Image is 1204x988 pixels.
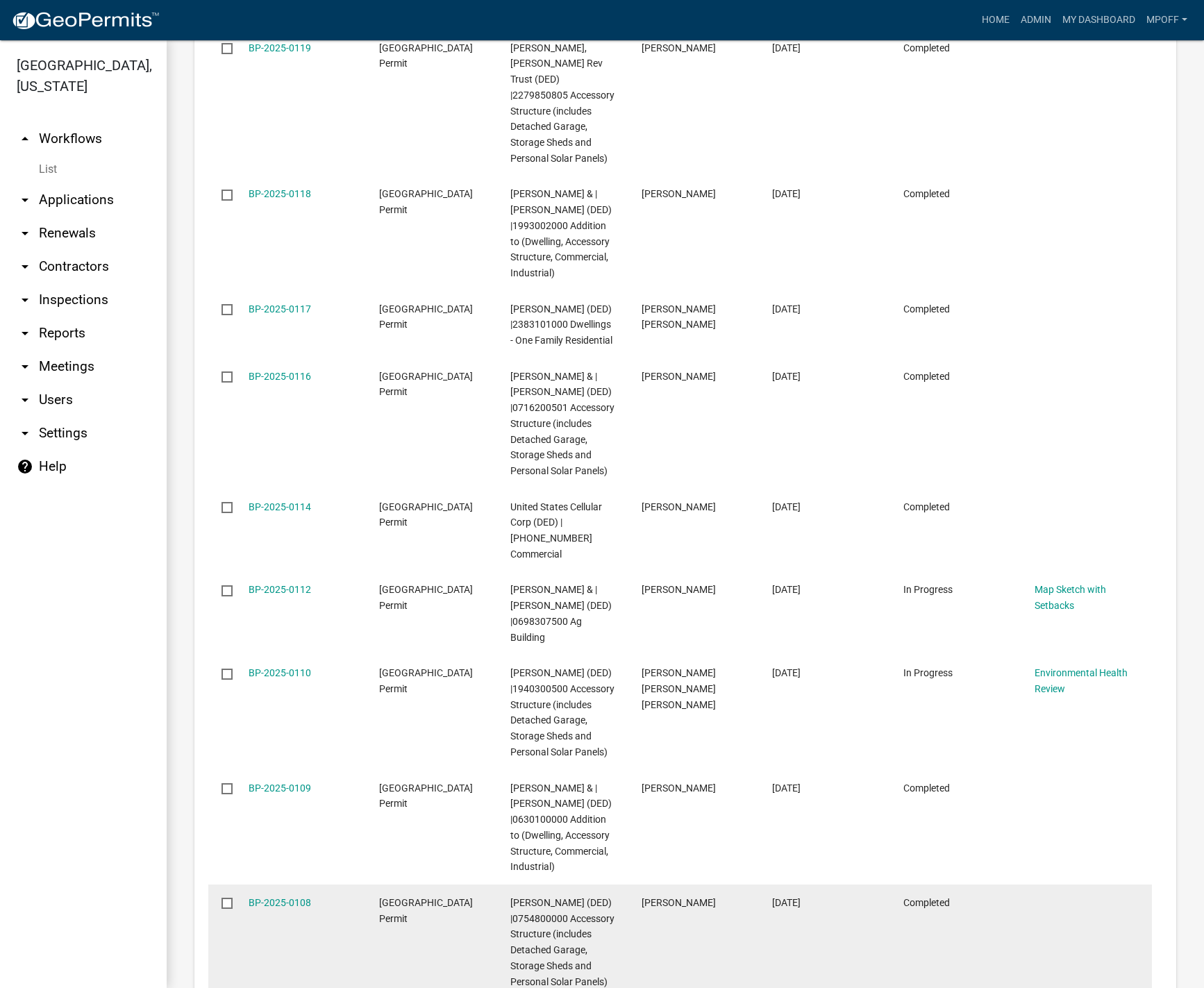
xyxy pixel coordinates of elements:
span: Nicholas Enrique Gil hanson [642,667,716,710]
a: mpoff [1141,7,1193,33]
span: Marion County Building Permit [379,897,473,924]
span: Completed [903,42,950,53]
a: BP-2025-0119 [249,42,311,53]
span: Marion County Building Permit [379,667,473,694]
span: Marion County Building Permit [379,188,473,215]
a: BP-2025-0112 [249,584,311,595]
span: Completed [903,782,950,794]
span: Completed [903,303,950,315]
i: arrow_drop_down [17,258,33,275]
span: Brad Gilbert [642,371,716,382]
span: 08/05/2025 [772,42,801,53]
span: Marion County Building Permit [379,42,473,69]
span: Completed [903,371,950,382]
span: Completed [903,188,950,199]
span: 07/31/2025 [772,303,801,315]
span: Marion County Building Permit [379,371,473,398]
i: arrow_drop_up [17,131,33,147]
span: Sharon L Bolinger [642,782,716,794]
span: 07/16/2025 [772,782,801,794]
a: Home [976,7,1015,33]
a: BP-2025-0117 [249,303,311,315]
i: arrow_drop_down [17,358,33,375]
i: arrow_drop_down [17,192,33,208]
span: Jeni Byrd [642,501,716,512]
span: In Progress [903,584,953,595]
span: Completed [903,501,950,512]
i: arrow_drop_down [17,392,33,408]
span: 07/16/2025 [772,667,801,678]
span: In Progress [903,667,953,678]
span: 07/16/2025 [772,897,801,908]
span: United States Cellular Corp (DED) |0170200100 Commercial [510,501,602,560]
a: BP-2025-0118 [249,188,311,199]
a: BP-2025-0114 [249,501,311,512]
span: Luke Van Wyk [642,42,716,53]
i: arrow_drop_down [17,325,33,342]
span: Bradley Janssen [642,188,716,199]
span: Hanson, Nicholas E (DED) |1940300500 Accessory Structure (includes Detached Garage, Storage Sheds... [510,667,614,757]
a: BP-2025-0109 [249,782,311,794]
span: Janssen, Brittany & | Janssen, Bradley (DED) |1993002000 Addition to (Dwelling, Accessory Structu... [510,188,612,278]
a: BP-2025-0108 [249,897,311,908]
i: arrow_drop_down [17,225,33,242]
a: Admin [1015,7,1057,33]
span: Bolinger, Melvin R & | Bolinger, Sharon L (DED) |0630100000 Addition to (Dwelling, Accessory Stru... [510,782,612,873]
span: Maldonado, Toby Lee & | Maldonado, Holly Elizabeth (DED) |0698307500 Ag Building [510,584,612,642]
a: My Dashboard [1057,7,1141,33]
span: Marion County Building Permit [379,782,473,810]
span: 07/18/2025 [772,584,801,595]
span: Marion County Building Permit [379,584,473,611]
a: Map Sketch with Setbacks [1035,584,1106,611]
span: Completed [903,897,950,908]
i: arrow_drop_down [17,425,33,442]
i: help [17,458,33,475]
span: Loynachan, Clarence J (DED) |0754800000 Accessory Structure (includes Detached Garage, Storage Sh... [510,897,614,987]
a: BP-2025-0116 [249,371,311,382]
span: Heaton, Kylie J & | Gilbert, Bradley K (DED) |0716200501 Accessory Structure (includes Detached G... [510,371,614,477]
span: Toby Maldonado [642,584,716,595]
span: Smith, Brady Z (DED) |2383101000 Dwellings - One Family Residential [510,303,612,346]
span: 08/04/2025 [772,188,801,199]
a: Environmental Health Review [1035,667,1128,694]
span: Clarence Loynachan [642,897,716,908]
span: 07/23/2025 [772,501,801,512]
span: 07/28/2025 [772,371,801,382]
a: BP-2025-0110 [249,667,311,678]
span: Marion County Building Permit [379,303,473,330]
i: arrow_drop_down [17,292,33,308]
span: Marion County Building Permit [379,501,473,528]
span: Van Wyk, Jean L Rev Trust (DED) |2279850805 Accessory Structure (includes Detached Garage, Storag... [510,42,614,164]
span: Brady Zane smith [642,303,716,330]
